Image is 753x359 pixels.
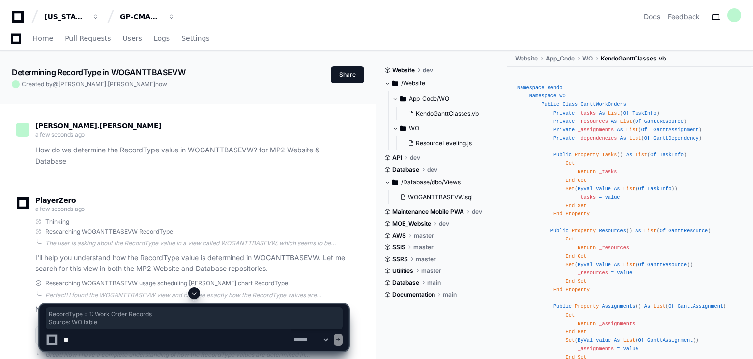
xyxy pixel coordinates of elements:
span: Thinking [45,218,69,226]
span: ( [575,262,578,268]
span: List [608,110,620,116]
span: ( [632,119,635,124]
span: Return [578,245,596,251]
span: List [626,127,638,133]
span: value [596,262,611,268]
span: As [611,119,617,124]
div: [US_STATE] Pacific [44,12,87,22]
span: main [427,279,441,287]
span: Resources [599,228,626,234]
span: = [599,194,602,200]
span: App_Code/WO [409,95,449,103]
span: _tasks [578,110,596,116]
a: Users [123,28,142,50]
span: GanttAssignment [653,127,698,133]
button: GP-CMAG-MP2 [116,8,179,26]
span: _resources [578,119,608,124]
span: now [155,80,167,88]
span: ( [635,186,638,192]
span: ByVal [578,186,593,192]
span: Property [566,211,590,217]
span: As [635,228,641,234]
span: AWS [392,232,406,239]
button: Feedback [668,12,700,22]
span: ) [620,152,623,158]
a: Docs [644,12,660,22]
span: Public [553,152,572,158]
svg: Directory [400,122,406,134]
span: ) [690,262,693,268]
span: _dependencies [578,135,617,141]
span: Set [566,262,575,268]
span: ) [687,262,690,268]
span: Database [392,279,419,287]
app-text-character-animate: Determining RecordType in WOGANTTBASEVW [12,67,185,77]
span: List [620,119,633,124]
span: a few seconds ago [35,131,85,138]
span: As [617,127,623,133]
span: a few seconds ago [35,205,85,212]
span: API [392,154,402,162]
span: Home [33,35,53,41]
button: Share [331,66,364,83]
span: [PERSON_NAME].[PERSON_NAME] [58,80,155,88]
span: ( [641,135,644,141]
span: /Database/dbo/Views [401,179,461,186]
div: GP-CMAG-MP2 [120,12,162,22]
span: ( [575,186,578,192]
span: WO [409,124,419,132]
span: Return [578,169,596,175]
span: Get [578,178,586,183]
span: As [620,135,626,141]
span: dev [427,166,437,174]
span: GanttResource [647,262,687,268]
span: value [617,270,632,276]
span: Pull Requests [65,35,111,41]
span: Of [623,110,629,116]
span: ) [684,119,687,124]
span: GanttResource [668,228,708,234]
span: master [421,267,441,275]
span: Website [392,66,415,74]
span: Of [638,186,644,192]
span: /Website [401,79,425,87]
span: = [611,270,614,276]
span: Private [553,110,575,116]
span: GanttWorkOrders [580,101,626,107]
span: dev [439,220,449,228]
span: Set [578,278,586,284]
span: List [644,228,657,234]
span: ) [699,127,702,133]
button: App_Code/WO [392,91,500,107]
span: As [599,110,605,116]
span: SSRS [392,255,408,263]
span: ) [657,110,660,116]
span: ) [699,135,702,141]
button: [US_STATE] Pacific [40,8,103,26]
span: Private [553,135,575,141]
span: WO [559,93,565,99]
span: Logs [154,35,170,41]
span: ) [708,228,711,234]
button: WOGANTTBASEVW.sql [396,190,494,204]
span: value [605,194,620,200]
span: As [614,186,620,192]
span: Set [578,203,586,209]
span: KendoGanttClasses.vb [601,55,666,62]
span: _resources [578,270,608,276]
a: Logs [154,28,170,50]
span: End [553,211,562,217]
span: Public [550,228,569,234]
span: Get [566,160,575,166]
span: List [623,186,636,192]
span: Researching WOGANTTBASEVW usage scheduling [PERSON_NAME] chart RecordType [45,279,288,287]
button: /Website [384,75,500,91]
a: Settings [181,28,209,50]
span: GanttResource [644,119,684,124]
span: End [566,203,575,209]
span: _tasks [599,169,617,175]
span: [PERSON_NAME].[PERSON_NAME] [35,122,161,130]
span: App_Code [546,55,575,62]
span: Private [553,119,575,124]
a: Pull Requests [65,28,111,50]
